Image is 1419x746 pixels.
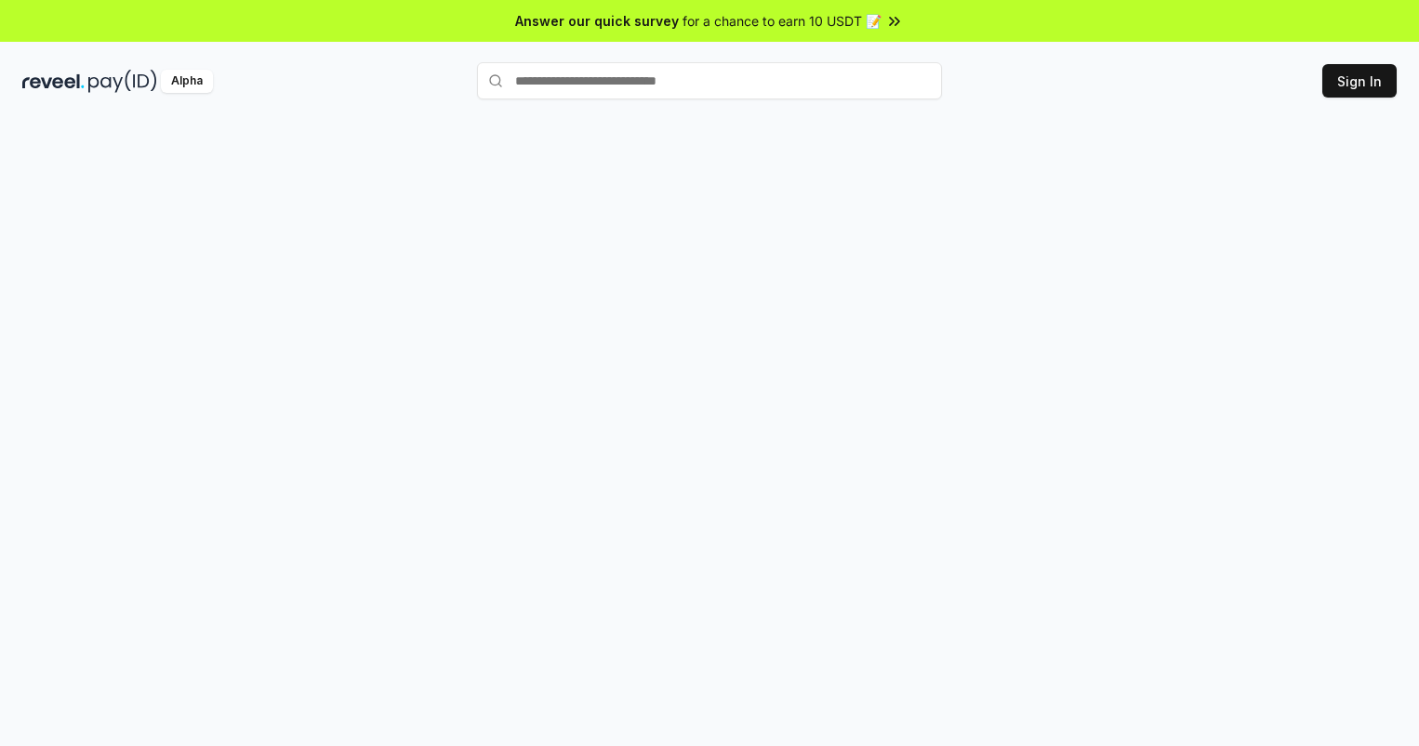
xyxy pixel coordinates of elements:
img: reveel_dark [22,70,85,93]
button: Sign In [1322,64,1397,98]
span: for a chance to earn 10 USDT 📝 [683,11,882,31]
img: pay_id [88,70,157,93]
div: Alpha [161,70,213,93]
span: Answer our quick survey [515,11,679,31]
